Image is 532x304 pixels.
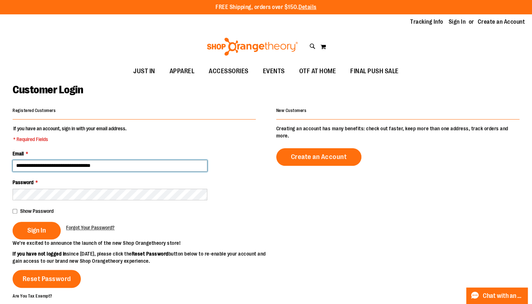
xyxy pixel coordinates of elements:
[162,63,202,80] a: APPAREL
[276,108,307,113] strong: New Customers
[449,18,466,26] a: Sign In
[13,108,56,113] strong: Registered Customers
[466,287,528,304] button: Chat with an Expert
[202,63,256,80] a: ACCESSORIES
[206,38,299,56] img: Shop Orangetheory
[292,63,343,80] a: OTF AT HOME
[483,293,523,299] span: Chat with an Expert
[133,63,155,79] span: JUST IN
[299,63,336,79] span: OTF AT HOME
[209,63,249,79] span: ACCESSORIES
[13,84,83,96] span: Customer Login
[276,125,519,139] p: Creating an account has many benefits: check out faster, keep more than one address, track orders...
[13,251,67,257] strong: If you have not logged in
[20,208,54,214] span: Show Password
[216,3,316,11] p: FREE Shipping, orders over $150.
[13,222,61,239] button: Sign In
[66,224,115,231] a: Forgot Your Password?
[132,251,168,257] strong: Reset Password
[13,239,266,247] p: We’re excited to announce the launch of the new Shop Orangetheory store!
[23,275,71,283] span: Reset Password
[263,63,285,79] span: EVENTS
[291,153,347,161] span: Create an Account
[13,250,266,265] p: since [DATE], please click the button below to re-enable your account and gain access to our bran...
[410,18,443,26] a: Tracking Info
[299,4,316,10] a: Details
[27,226,46,234] span: Sign In
[13,125,127,143] legend: If you have an account, sign in with your email address.
[343,63,406,80] a: FINAL PUSH SALE
[13,270,81,288] a: Reset Password
[276,148,362,166] a: Create an Account
[66,225,115,230] span: Forgot Your Password?
[13,179,33,185] span: Password
[256,63,292,80] a: EVENTS
[126,63,162,80] a: JUST IN
[478,18,525,26] a: Create an Account
[350,63,399,79] span: FINAL PUSH SALE
[170,63,195,79] span: APPAREL
[13,151,24,156] span: Email
[13,293,52,298] strong: Are You Tax Exempt?
[13,136,126,143] span: * Required Fields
